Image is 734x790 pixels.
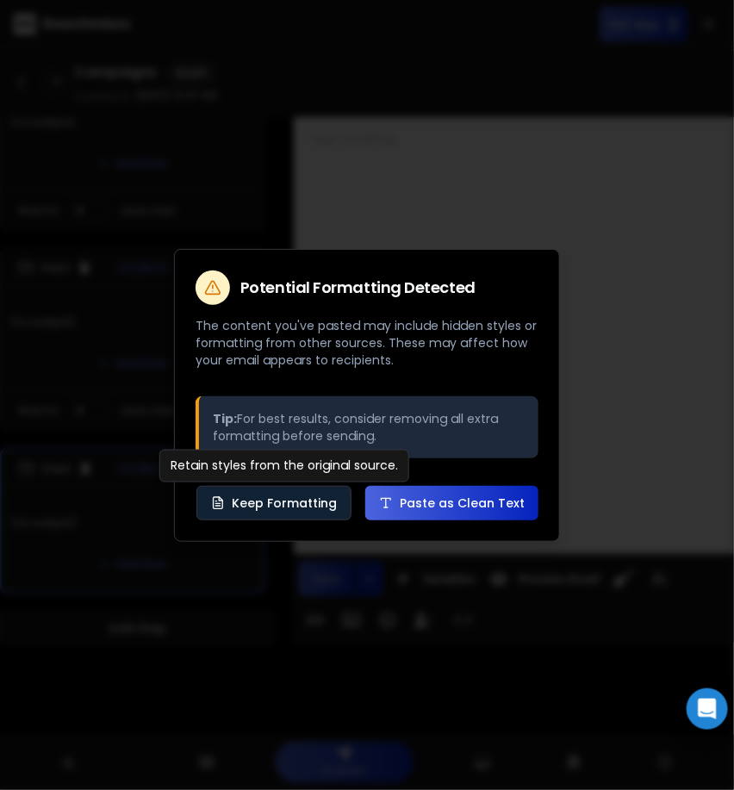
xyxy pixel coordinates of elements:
[213,410,525,445] p: For best results, consider removing all extra formatting before sending.
[196,317,538,369] p: The content you've pasted may include hidden styles or formatting from other sources. These may a...
[687,688,728,730] div: Open Intercom Messenger
[213,410,237,427] strong: Tip:
[196,486,351,520] button: Keep Formatting
[240,280,476,295] h2: Potential Formatting Detected
[159,450,409,482] div: Retain styles from the original source.
[365,486,538,520] button: Paste as Clean Text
